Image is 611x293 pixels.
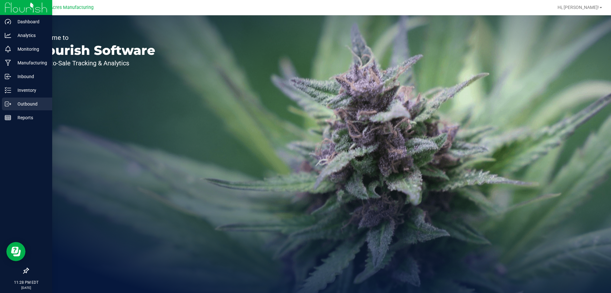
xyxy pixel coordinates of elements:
[3,280,49,285] p: 11:28 PM EDT
[5,32,11,39] inline-svg: Analytics
[6,242,25,261] iframe: Resource center
[5,60,11,66] inline-svg: Manufacturing
[11,32,49,39] p: Analytics
[5,101,11,107] inline-svg: Outbound
[11,100,49,108] p: Outbound
[11,59,49,67] p: Manufacturing
[11,45,49,53] p: Monitoring
[11,114,49,121] p: Reports
[11,86,49,94] p: Inventory
[5,18,11,25] inline-svg: Dashboard
[34,44,155,57] p: Flourish Software
[5,46,11,52] inline-svg: Monitoring
[558,5,599,10] span: Hi, [PERSON_NAME]!
[36,5,94,10] span: Green Acres Manufacturing
[11,73,49,80] p: Inbound
[3,285,49,290] p: [DATE]
[5,87,11,93] inline-svg: Inventory
[11,18,49,26] p: Dashboard
[34,60,155,66] p: Seed-to-Sale Tracking & Analytics
[5,114,11,121] inline-svg: Reports
[34,34,155,41] p: Welcome to
[5,73,11,80] inline-svg: Inbound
